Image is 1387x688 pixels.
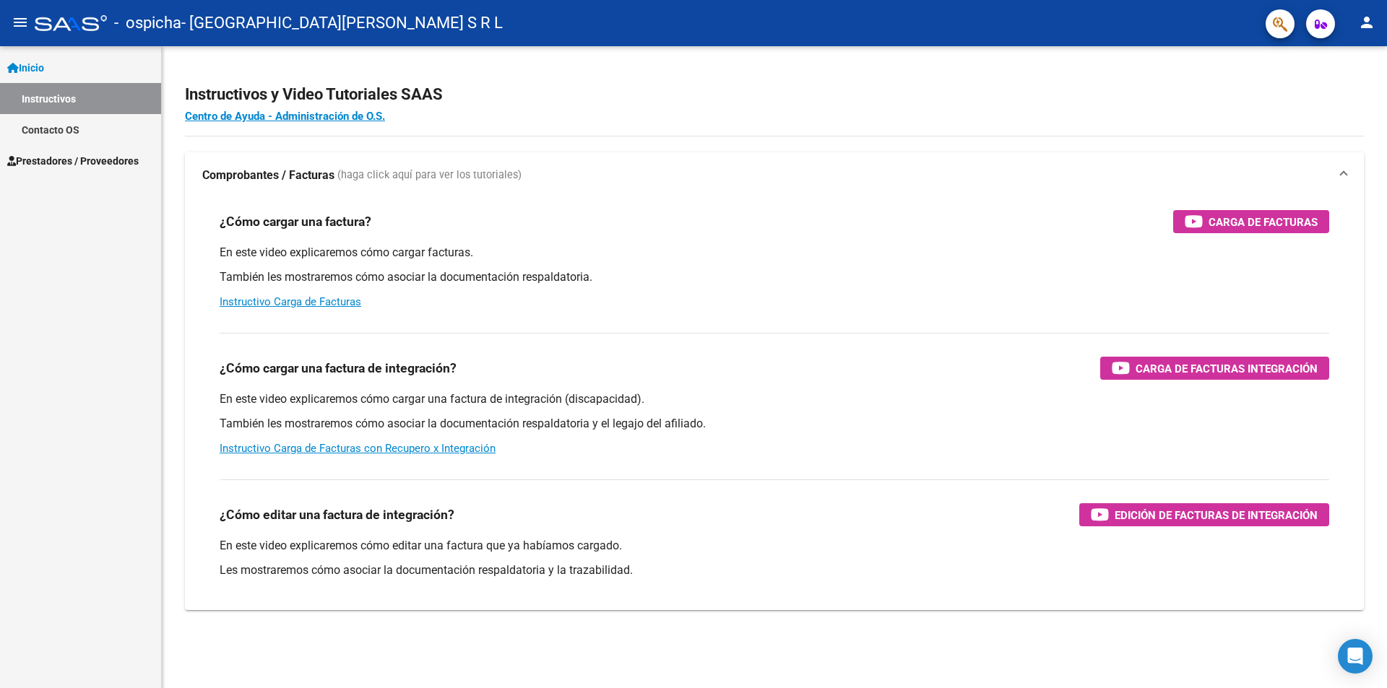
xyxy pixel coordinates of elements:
h3: ¿Cómo cargar una factura de integración? [220,358,457,378]
span: Prestadores / Proveedores [7,153,139,169]
mat-expansion-panel-header: Comprobantes / Facturas (haga click aquí para ver los tutoriales) [185,152,1364,199]
a: Instructivo Carga de Facturas con Recupero x Integración [220,442,496,455]
span: Carga de Facturas [1209,213,1318,231]
p: Les mostraremos cómo asociar la documentación respaldatoria y la trazabilidad. [220,562,1329,578]
button: Edición de Facturas de integración [1079,503,1329,526]
mat-icon: menu [12,14,29,31]
p: En este video explicaremos cómo editar una factura que ya habíamos cargado. [220,538,1329,554]
span: (haga click aquí para ver los tutoriales) [337,167,522,183]
span: Edición de Facturas de integración [1115,506,1318,524]
strong: Comprobantes / Facturas [202,167,334,183]
span: Inicio [7,60,44,76]
div: Comprobantes / Facturas (haga click aquí para ver los tutoriales) [185,199,1364,610]
mat-icon: person [1358,14,1375,31]
a: Centro de Ayuda - Administración de O.S. [185,110,385,123]
span: - [GEOGRAPHIC_DATA][PERSON_NAME] S R L [181,7,503,39]
p: En este video explicaremos cómo cargar facturas. [220,245,1329,261]
h3: ¿Cómo editar una factura de integración? [220,505,454,525]
button: Carga de Facturas Integración [1100,357,1329,380]
h3: ¿Cómo cargar una factura? [220,212,371,232]
p: En este video explicaremos cómo cargar una factura de integración (discapacidad). [220,391,1329,407]
span: Carga de Facturas Integración [1136,360,1318,378]
span: - ospicha [114,7,181,39]
h2: Instructivos y Video Tutoriales SAAS [185,81,1364,108]
p: También les mostraremos cómo asociar la documentación respaldatoria y el legajo del afiliado. [220,416,1329,432]
div: Open Intercom Messenger [1338,639,1373,674]
button: Carga de Facturas [1173,210,1329,233]
a: Instructivo Carga de Facturas [220,295,361,308]
p: También les mostraremos cómo asociar la documentación respaldatoria. [220,269,1329,285]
